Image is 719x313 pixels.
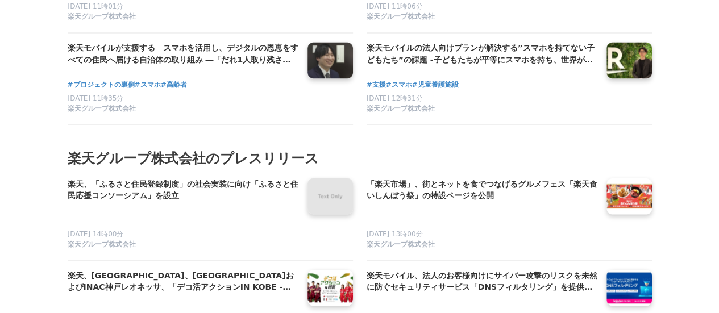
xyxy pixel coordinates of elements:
[367,12,435,22] span: 楽天グループ株式会社
[68,239,136,249] span: 楽天グループ株式会社
[68,103,136,113] span: 楽天グループ株式会社
[68,147,652,169] h2: 楽天グループ株式会社のプレスリリース
[68,12,298,23] a: 楽天グループ株式会社
[161,79,187,90] a: #高齢者
[68,178,298,201] h4: 楽天、「ふるさと住民登録制度」の社会実装に向け「ふるさと住民応援コンソーシアム」を設立
[386,79,412,90] a: #スマホ
[68,42,298,66] a: 楽天モバイルが支援する スマホを活用し、デジタルの恩恵をすべての住民へ届ける自治体の取り組み ―「だれ1人取り残さないスマホ社会」の実現に向けて
[68,239,298,251] a: 楽天グループ株式会社
[135,79,161,90] a: #スマホ
[367,103,597,115] a: 楽天グループ株式会社
[412,79,459,90] a: #児童養護施設
[367,178,597,201] h4: 「楽天市場」、街とネットを食でつなげるグルメフェス「楽天食いしんぼう祭」の特設ページを公開
[68,229,124,237] span: [DATE] 14時00分
[367,178,597,202] a: 「楽天市場」、街とネットを食でつなげるグルメフェス「楽天食いしんぼう祭」の特設ページを公開
[367,229,423,237] span: [DATE] 13時00分
[68,79,135,90] a: #プロジェクトの裏側
[367,94,423,102] span: [DATE] 12時31分
[367,42,597,66] a: 楽天モバイルの法人向けプランが解決する”スマホを持てない子どもたち”の課題 -子どもたちが平等にスマホを持ち、世界が広がることを願って-
[367,2,423,10] span: [DATE] 11時06分
[68,103,298,115] a: 楽天グループ株式会社
[367,79,386,90] a: #支援
[68,94,124,102] span: [DATE] 11時35分
[68,12,136,22] span: 楽天グループ株式会社
[68,178,298,202] a: 楽天、「ふるさと住民登録制度」の社会実装に向け「ふるさと住民応援コンソーシアム」を設立
[367,269,597,293] a: 楽天モバイル、法人のお客様向けにサイバー攻撃のリスクを未然に防ぐセキュリティサービス「DNSフィルタリング」を提供開始
[367,239,597,251] a: 楽天グループ株式会社
[68,269,298,293] a: 楽天、[GEOGRAPHIC_DATA]、[GEOGRAPHIC_DATA]およびINAC神戸レオネッサ、「デコ活アクションIN KOBE -試合の日も、日常のエコも。神戸が一つになるアクション...
[367,103,435,113] span: 楽天グループ株式会社
[367,239,435,249] span: 楽天グループ株式会社
[367,42,597,65] h4: 楽天モバイルの法人向けプランが解決する”スマホを持てない子どもたち”の課題 -子どもたちが平等にスマホを持ち、世界が広がることを願って-
[367,12,597,23] a: 楽天グループ株式会社
[68,2,124,10] span: [DATE] 11時01分
[68,42,298,65] h4: 楽天モバイルが支援する スマホを活用し、デジタルの恩恵をすべての住民へ届ける自治体の取り組み ―「だれ1人取り残さないスマホ社会」の実現に向けて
